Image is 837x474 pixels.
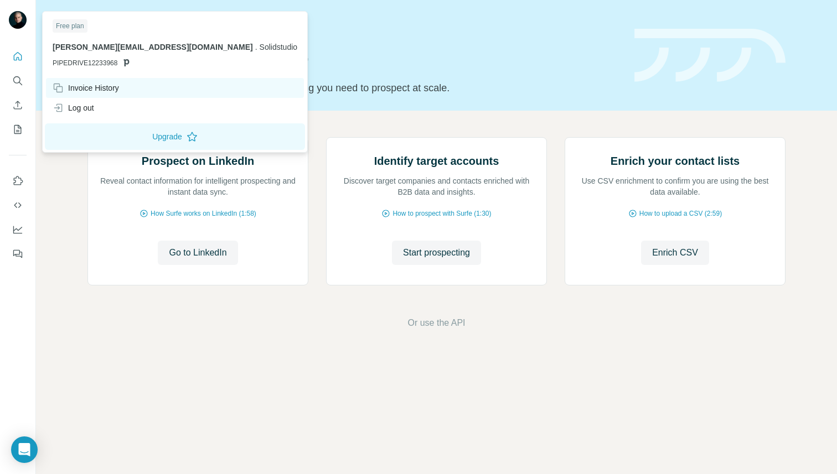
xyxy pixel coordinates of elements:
[53,43,253,51] span: [PERSON_NAME][EMAIL_ADDRESS][DOMAIN_NAME]
[374,153,499,169] h2: Identify target accounts
[641,241,709,265] button: Enrich CSV
[338,175,535,197] p: Discover target companies and contacts enriched with B2B data and insights.
[403,246,470,259] span: Start prospecting
[611,153,740,169] h2: Enrich your contact lists
[9,119,27,139] button: My lists
[99,175,297,197] p: Reveal contact information for intelligent prospecting and instant data sync.
[407,316,465,330] button: Or use the API
[87,80,621,96] p: Pick your starting point and we’ll provide everything you need to prospect at scale.
[53,58,117,68] span: PIPEDRIVE12233968
[9,244,27,264] button: Feedback
[260,43,298,51] span: Solidstudio
[576,175,774,197] p: Use CSV enrichment to confirm you are using the best data available.
[634,29,786,82] img: banner
[255,43,257,51] span: .
[652,246,698,259] span: Enrich CSV
[53,19,87,33] div: Free plan
[9,171,27,191] button: Use Surfe on LinkedIn
[53,102,94,113] div: Log out
[9,11,27,29] img: Avatar
[11,436,38,463] div: Open Intercom Messenger
[87,20,621,32] div: Quick start
[158,241,237,265] button: Go to LinkedIn
[142,153,254,169] h2: Prospect on LinkedIn
[392,241,481,265] button: Start prospecting
[9,46,27,66] button: Quick start
[45,123,305,150] button: Upgrade
[169,246,226,259] span: Go to LinkedIn
[9,195,27,215] button: Use Surfe API
[639,209,722,218] span: How to upload a CSV (2:59)
[9,71,27,91] button: Search
[53,82,119,93] div: Invoice History
[392,209,491,218] span: How to prospect with Surfe (1:30)
[9,220,27,239] button: Dashboard
[151,209,256,218] span: How Surfe works on LinkedIn (1:58)
[9,95,27,115] button: Enrich CSV
[87,51,621,74] h1: Let’s prospect together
